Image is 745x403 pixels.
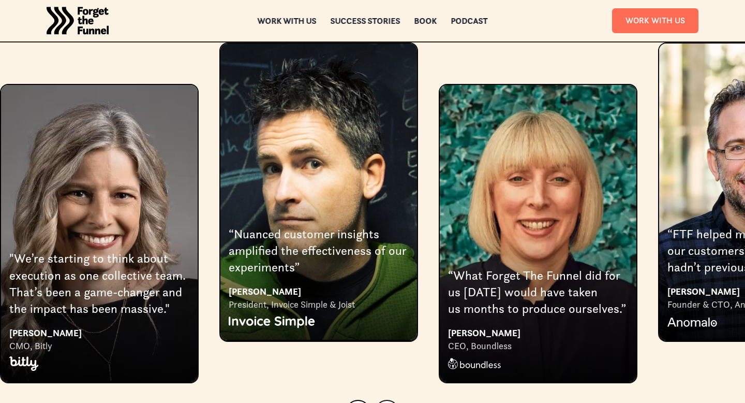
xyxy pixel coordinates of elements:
[448,326,628,340] div: [PERSON_NAME]
[448,267,628,318] div: “What Forget The Funnel did for us [DATE] would have taken us months to produce ourselves.”
[448,340,628,352] div: CEO, Boundless
[439,42,637,382] div: 7 of 8
[9,250,189,318] div: "We’re starting to think about execution as one collective team. That’s been a game-changer and t...
[219,42,418,341] div: 6 of 8
[414,17,437,24] a: Book
[451,17,488,24] a: Podcast
[229,226,409,276] div: “Nuanced customer insights amplified the effectiveness of our experiments”
[9,326,189,340] div: [PERSON_NAME]
[229,298,409,311] div: President, Invoice Simple & Joist
[229,284,409,298] div: [PERSON_NAME]
[612,8,698,33] a: Work With Us
[9,340,189,352] div: CMO, Bitly
[258,17,317,24] a: Work with us
[331,17,400,24] a: Success Stories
